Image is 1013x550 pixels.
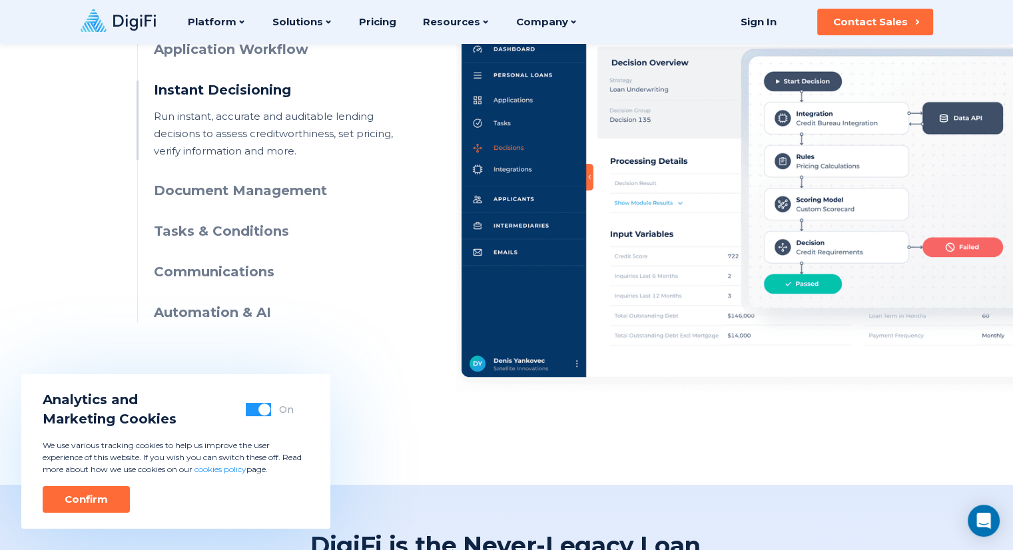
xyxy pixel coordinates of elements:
[43,486,130,513] button: Confirm
[154,40,396,59] h3: Application Workflow
[43,410,176,429] span: Marketing Cookies
[279,403,294,416] div: On
[43,390,176,410] span: Analytics and
[43,439,309,475] p: We use various tracking cookies to help us improve the user experience of this website. If you wi...
[154,262,396,282] h3: Communications
[817,9,933,35] button: Contact Sales
[194,464,246,474] a: cookies policy
[154,108,396,160] p: Run instant, accurate and auditable lending decisions to assess creditworthiness, set pricing, ve...
[65,493,108,506] div: Confirm
[154,181,396,200] h3: Document Management
[833,15,908,29] div: Contact Sales
[968,505,1000,537] div: Open Intercom Messenger
[154,81,396,100] h3: Instant Decisioning
[154,303,396,322] h3: Automation & AI
[725,9,793,35] a: Sign In
[154,222,396,241] h3: Tasks & Conditions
